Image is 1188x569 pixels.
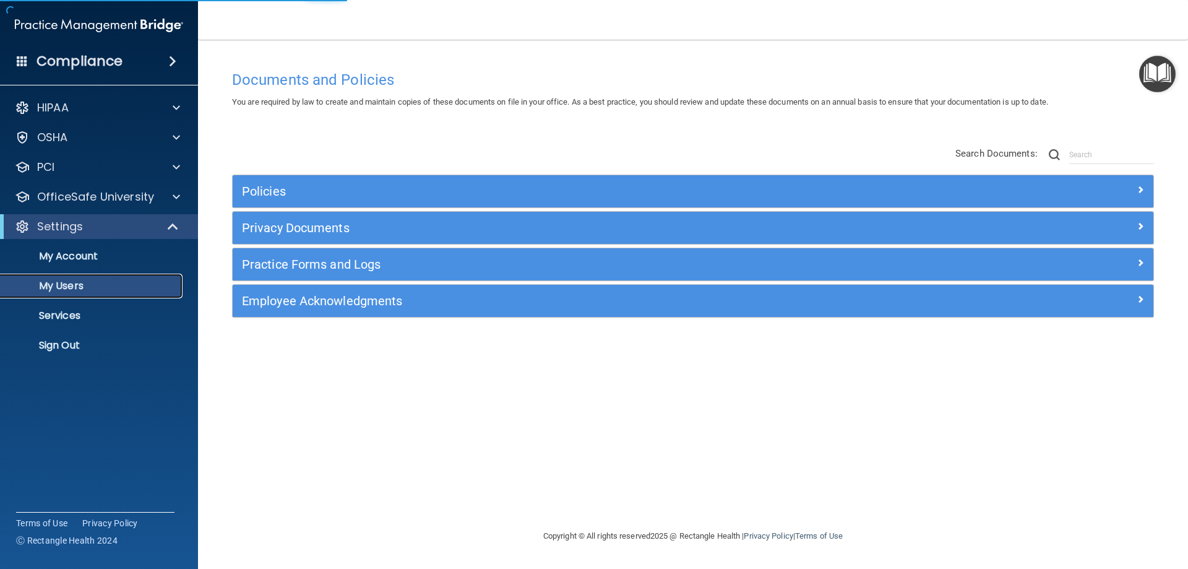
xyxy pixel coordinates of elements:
[242,181,1144,201] a: Policies
[795,531,843,541] a: Terms of Use
[242,221,914,235] h5: Privacy Documents
[242,294,914,308] h5: Employee Acknowledgments
[242,185,914,198] h5: Policies
[467,516,919,556] div: Copyright © All rights reserved 2025 @ Rectangle Health | |
[15,160,180,175] a: PCI
[15,189,180,204] a: OfficeSafe University
[242,218,1144,238] a: Privacy Documents
[8,339,177,352] p: Sign Out
[37,130,68,145] p: OSHA
[8,250,177,263] p: My Account
[37,189,154,204] p: OfficeSafe University
[15,13,183,38] img: PMB logo
[15,130,180,145] a: OSHA
[232,72,1154,88] h4: Documents and Policies
[82,517,138,529] a: Privacy Policy
[8,310,177,322] p: Services
[37,100,69,115] p: HIPAA
[8,280,177,292] p: My Users
[1139,56,1176,92] button: Open Resource Center
[37,219,83,234] p: Settings
[744,531,793,541] a: Privacy Policy
[1069,146,1154,164] input: Search
[16,534,118,547] span: Ⓒ Rectangle Health 2024
[16,517,67,529] a: Terms of Use
[242,258,914,271] h5: Practice Forms and Logs
[242,254,1144,274] a: Practice Forms and Logs
[15,100,180,115] a: HIPAA
[15,219,179,234] a: Settings
[37,160,54,175] p: PCI
[232,97,1048,106] span: You are required by law to create and maintain copies of these documents on file in your office. ...
[37,53,123,70] h4: Compliance
[242,291,1144,311] a: Employee Acknowledgments
[1049,149,1060,160] img: ic-search.3b580494.png
[955,148,1038,159] span: Search Documents:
